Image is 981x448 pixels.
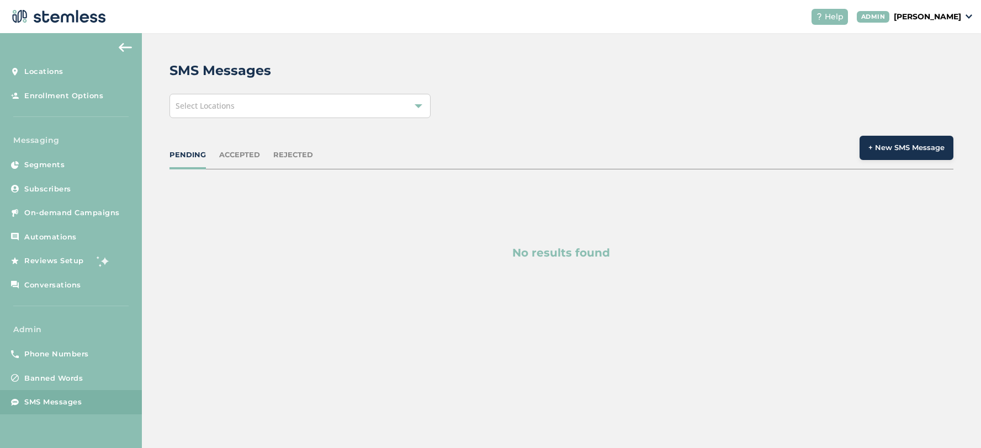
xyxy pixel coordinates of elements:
[24,66,63,77] span: Locations
[894,11,961,23] p: [PERSON_NAME]
[24,159,65,170] span: Segments
[169,150,206,161] div: PENDING
[966,14,972,19] img: icon_down-arrow-small-66adaf34.svg
[24,373,83,384] span: Banned Words
[222,244,900,261] p: No results found
[860,136,953,160] button: + New SMS Message
[219,150,260,161] div: ACCEPTED
[273,150,313,161] div: REJECTED
[24,184,71,195] span: Subscribers
[825,11,844,23] span: Help
[24,397,82,408] span: SMS Messages
[119,43,132,52] img: icon-arrow-back-accent-c549486e.svg
[92,250,114,272] img: glitter-stars-b7820f95.gif
[926,395,981,448] iframe: Chat Widget
[176,100,235,111] span: Select Locations
[9,6,106,28] img: logo-dark-0685b13c.svg
[24,90,103,102] span: Enrollment Options
[816,13,823,20] img: icon-help-white-03924b79.svg
[857,11,890,23] div: ADMIN
[24,207,120,218] span: On-demand Campaigns
[24,232,77,243] span: Automations
[868,142,945,153] span: + New SMS Message
[24,255,84,266] span: Reviews Setup
[169,61,271,81] h2: SMS Messages
[24,349,89,360] span: Phone Numbers
[24,280,81,291] span: Conversations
